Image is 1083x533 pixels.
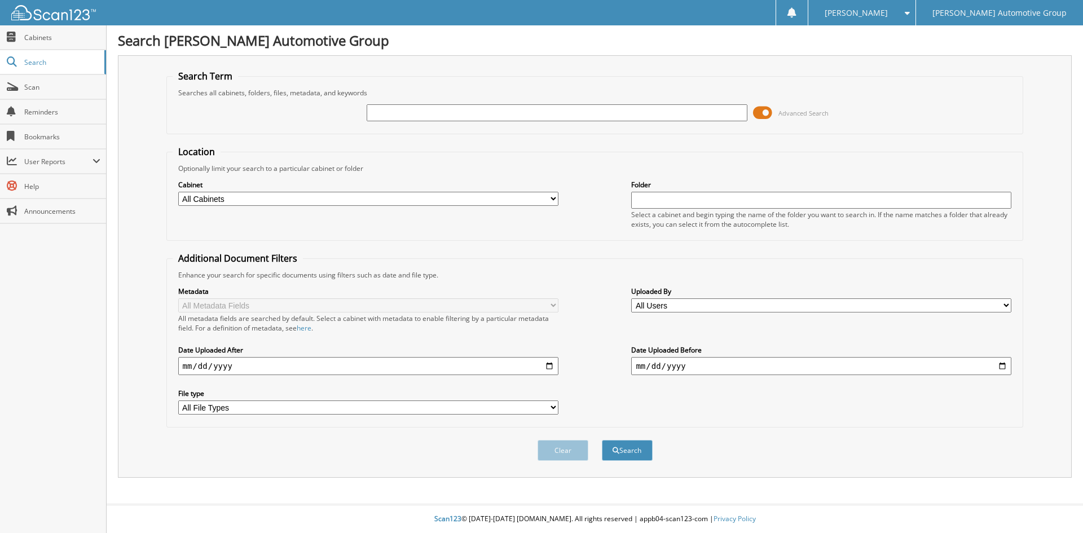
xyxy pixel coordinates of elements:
[24,58,99,67] span: Search
[24,107,100,117] span: Reminders
[24,157,93,166] span: User Reports
[118,31,1072,50] h1: Search [PERSON_NAME] Automotive Group
[173,164,1018,173] div: Optionally limit your search to a particular cabinet or folder
[178,314,558,333] div: All metadata fields are searched by default. Select a cabinet with metadata to enable filtering b...
[173,270,1018,280] div: Enhance your search for specific documents using filters such as date and file type.
[178,345,558,355] label: Date Uploaded After
[631,345,1011,355] label: Date Uploaded Before
[178,357,558,375] input: start
[631,180,1011,190] label: Folder
[602,440,653,461] button: Search
[24,132,100,142] span: Bookmarks
[24,182,100,191] span: Help
[178,287,558,296] label: Metadata
[778,109,829,117] span: Advanced Search
[434,514,461,523] span: Scan123
[297,323,311,333] a: here
[631,210,1011,229] div: Select a cabinet and begin typing the name of the folder you want to search in. If the name match...
[631,357,1011,375] input: end
[178,180,558,190] label: Cabinet
[173,146,221,158] legend: Location
[11,5,96,20] img: scan123-logo-white.svg
[178,389,558,398] label: File type
[173,88,1018,98] div: Searches all cabinets, folders, files, metadata, and keywords
[173,252,303,265] legend: Additional Document Filters
[538,440,588,461] button: Clear
[631,287,1011,296] label: Uploaded By
[24,206,100,216] span: Announcements
[825,10,888,16] span: [PERSON_NAME]
[24,33,100,42] span: Cabinets
[24,82,100,92] span: Scan
[714,514,756,523] a: Privacy Policy
[107,505,1083,533] div: © [DATE]-[DATE] [DOMAIN_NAME]. All rights reserved | appb04-scan123-com |
[932,10,1067,16] span: [PERSON_NAME] Automotive Group
[173,70,238,82] legend: Search Term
